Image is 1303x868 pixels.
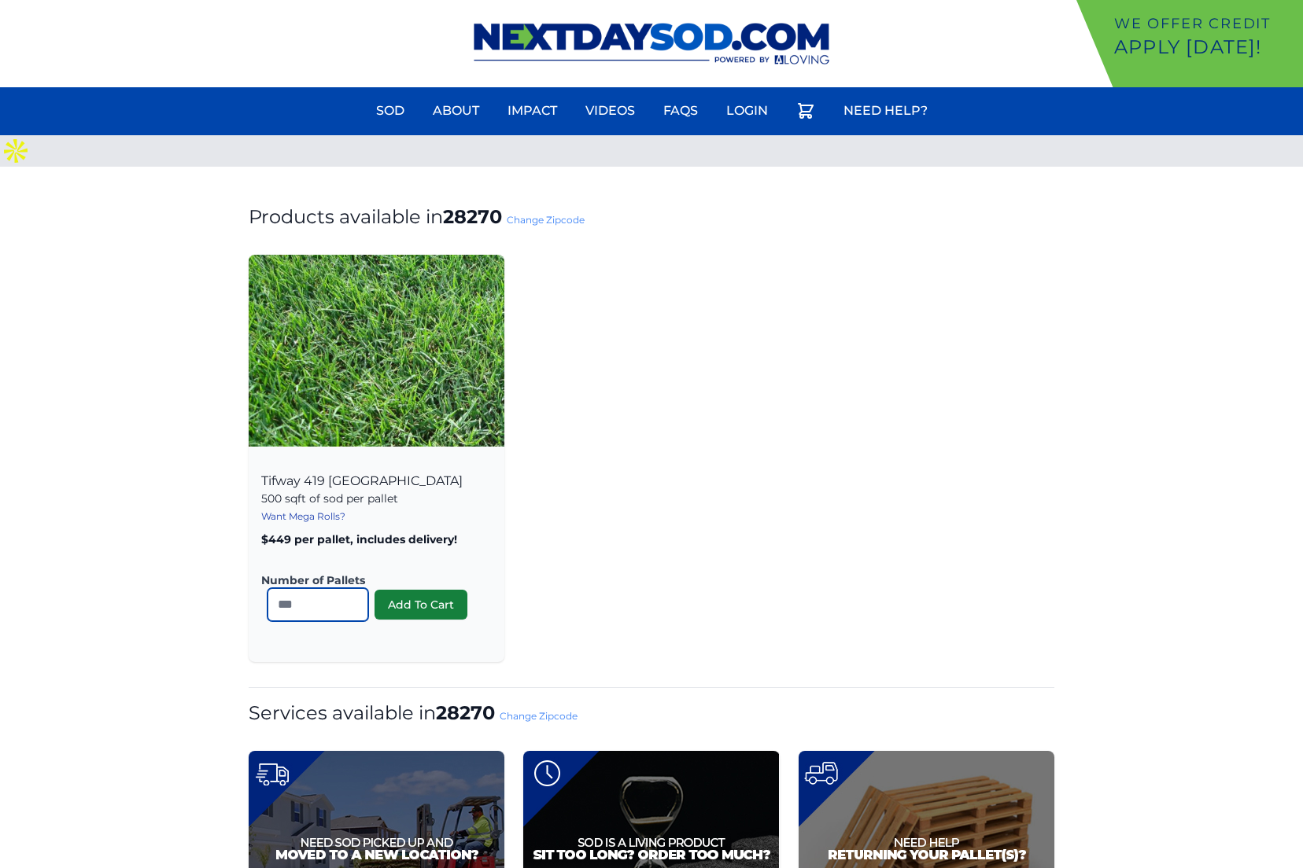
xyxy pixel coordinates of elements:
[367,92,414,130] a: Sod
[436,701,495,724] strong: 28270
[498,92,567,130] a: Impact
[249,255,504,447] img: Tifway 419 Bermuda Product Image
[261,572,479,588] label: Number of Pallets
[576,92,644,130] a: Videos
[375,590,467,620] button: Add To Cart
[834,92,937,130] a: Need Help?
[249,204,1054,230] h1: Products available in
[507,214,585,226] a: Change Zipcode
[261,510,345,522] a: Want Mega Rolls?
[1114,35,1297,60] p: Apply [DATE]!
[717,92,777,130] a: Login
[249,701,1054,726] h1: Services available in
[261,491,492,506] p: 500 sqft of sod per pallet
[261,531,492,547] p: $449 per pallet, includes delivery!
[423,92,489,130] a: About
[1114,13,1297,35] p: We offer Credit
[654,92,707,130] a: FAQs
[443,205,502,228] strong: 28270
[249,456,504,662] div: Tifway 419 [GEOGRAPHIC_DATA]
[500,710,578,722] a: Change Zipcode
